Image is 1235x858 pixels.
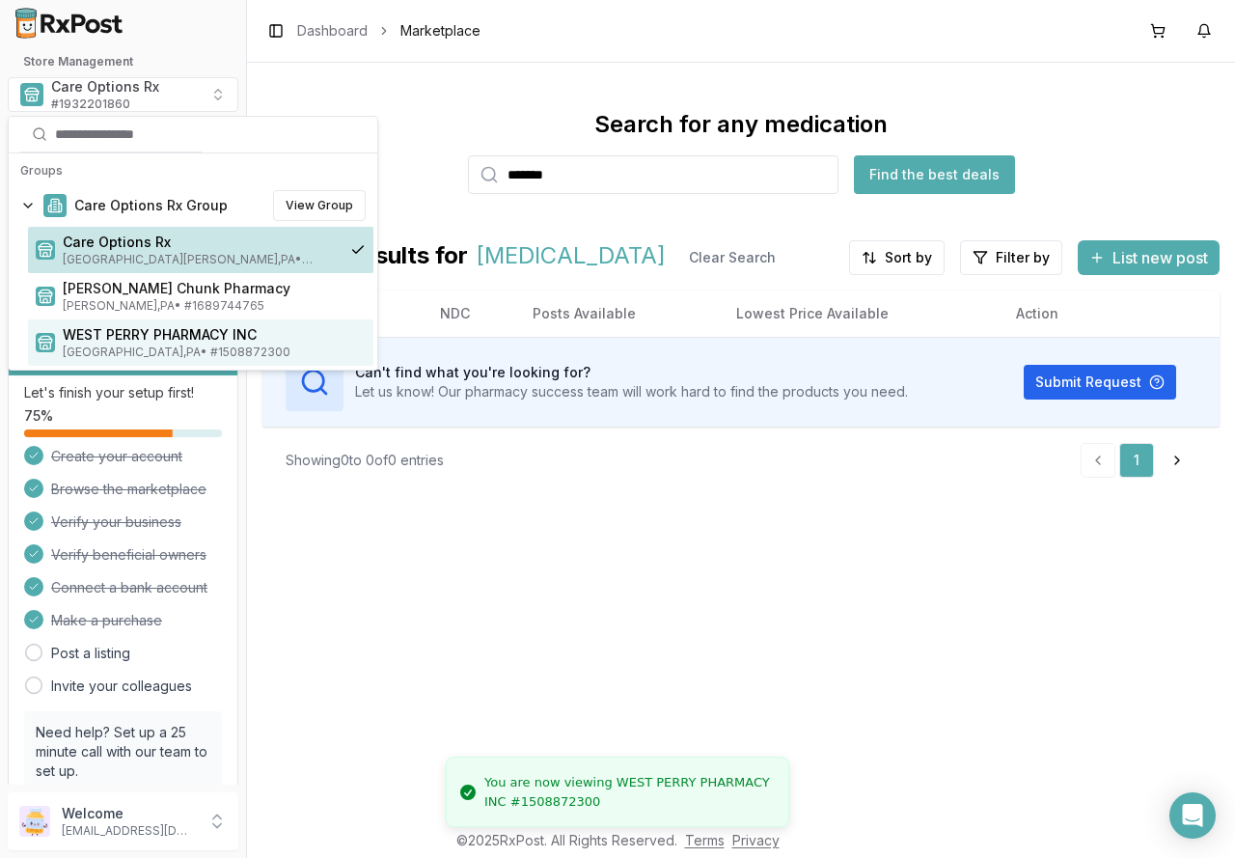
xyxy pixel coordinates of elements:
span: WEST PERRY PHARMACY INC [63,325,366,345]
span: [PERSON_NAME] Chunk Pharmacy [63,279,366,298]
button: View Group [273,190,366,221]
div: You are now viewing WEST PERRY PHARMACY INC #1508872300 [484,773,773,811]
span: Verify beneficial owners [51,545,206,565]
div: Open Intercom Messenger [1169,792,1216,839]
h2: Store Management [8,54,238,69]
nav: pagination [1081,443,1196,478]
span: # 1932201860 [51,97,130,112]
a: Post a listing [51,644,130,663]
p: Welcome [62,804,196,823]
span: Care Options Rx Group [74,196,228,215]
button: Clear Search [673,240,791,275]
a: 1 [1119,443,1154,478]
button: Select a view [8,77,238,112]
a: Privacy [732,832,780,848]
p: Let's finish your setup first! [24,383,222,402]
span: Connect a bank account [51,578,207,597]
img: User avatar [19,806,50,837]
div: Groups [13,157,373,184]
a: Book a call [36,782,110,798]
span: Sort by [885,248,932,267]
span: Filter by [996,248,1050,267]
button: Filter by [960,240,1062,275]
button: Submit Request [1024,365,1176,400]
span: Care Options Rx [51,77,159,97]
p: Need help? Set up a 25 minute call with our team to set up. [36,723,210,781]
a: Dashboard [297,21,368,41]
button: List new post [1078,240,1220,275]
th: Action [1001,291,1220,337]
a: Terms [685,832,725,848]
a: List new post [1078,250,1220,269]
a: Go to next page [1158,443,1196,478]
span: Make a purchase [51,611,162,630]
th: Lowest Price Available [721,291,1000,337]
img: RxPost Logo [8,8,131,39]
th: NDC [425,291,517,337]
p: Let us know! Our pharmacy success team will work hard to find the products you need. [355,382,908,401]
span: Care Options Rx [63,233,335,252]
span: [MEDICAL_DATA] [476,240,666,275]
th: Posts Available [517,291,722,337]
span: [GEOGRAPHIC_DATA][PERSON_NAME] , PA • # 1932201860 [63,252,335,267]
nav: breadcrumb [297,21,480,41]
button: Find the best deals [854,155,1015,194]
span: [GEOGRAPHIC_DATA] , PA • # 1508872300 [63,345,366,360]
h3: Can't find what you're looking for? [355,363,908,382]
button: Sort by [849,240,945,275]
span: Verify your business [51,512,181,532]
span: Marketplace [400,21,480,41]
span: Browse the marketplace [51,480,206,499]
div: Showing 0 to 0 of 0 entries [286,451,444,470]
span: 75 % [24,406,53,426]
span: List new post [1112,246,1208,269]
a: Invite your colleagues [51,677,192,696]
p: [EMAIL_ADDRESS][DOMAIN_NAME] [62,823,196,839]
span: Create your account [51,447,182,466]
span: [PERSON_NAME] , PA • # 1689744765 [63,298,366,314]
div: Search for any medication [594,109,888,140]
